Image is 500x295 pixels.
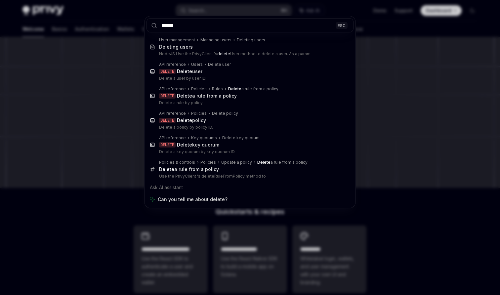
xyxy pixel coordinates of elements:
[159,125,340,130] p: Delete a policy by policy ID.
[159,69,176,74] div: DELETE
[237,37,265,43] div: Deleting users
[208,62,231,67] div: Delete user
[200,160,216,165] div: Policies
[177,68,192,74] b: Delete
[228,86,278,92] div: a rule from a policy
[159,93,176,99] div: DELETE
[177,68,202,74] div: user
[177,117,192,123] b: Delete
[159,62,186,67] div: API reference
[177,93,192,99] b: Delete
[159,142,176,147] div: DELETE
[159,166,174,172] b: Delete
[159,44,193,50] div: Deleting users
[191,86,207,92] div: Policies
[228,86,241,91] b: Delete
[222,135,260,141] div: Delete key quorum
[191,111,207,116] div: Policies
[177,142,192,147] b: Delete
[217,51,230,56] b: delete
[159,100,340,105] p: Delete a rule by policy
[159,149,340,154] p: Delete a key quorum by key quorum ID.
[257,160,308,165] div: a rule from a policy
[159,160,195,165] div: Policies & controls
[177,93,237,99] div: a rule from a policy
[257,160,271,165] b: Delete
[159,118,176,123] div: DELETE
[159,174,340,179] p: Use the PrivyClient 's deleteRuleFromPolicy method to
[212,86,223,92] div: Rules
[159,111,186,116] div: API reference
[159,86,186,92] div: API reference
[158,196,228,203] span: Can you tell me about delete?
[177,142,219,148] div: key quorum
[221,160,252,165] div: Update a policy
[200,37,231,43] div: Managing users
[159,135,186,141] div: API reference
[159,166,219,172] div: a rule from a policy
[212,111,238,116] div: Delete policy
[191,62,203,67] div: Users
[159,76,340,81] p: Delete a user by user ID.
[159,51,340,57] p: NodeJS Use the PrivyClient 's User method to delete a user. As a param
[146,182,354,193] div: Ask AI assistant
[336,22,348,29] div: ESC
[177,117,206,123] div: policy
[159,37,195,43] div: User management
[191,135,217,141] div: Key quorums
